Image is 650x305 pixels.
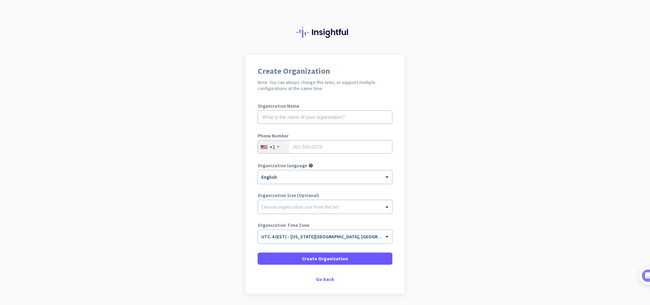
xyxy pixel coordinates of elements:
[297,27,353,38] img: Insightful
[258,104,392,108] label: Organization Name
[258,253,392,265] button: Create Organization
[258,140,392,154] input: 201-555-0123
[269,144,275,150] div: +1
[258,193,392,198] label: Organization Size (Optional)
[258,223,392,227] label: Organization Time Zone
[258,110,392,124] input: What is the name of your organization?
[308,163,313,168] i: help
[302,255,348,262] span: Create Organization
[258,163,307,168] label: Organization language
[258,133,392,138] label: Phone Number
[258,67,392,75] h1: Create Organization
[258,277,392,282] div: Go back
[258,79,392,91] h2: Note: You can always change this later, or support multiple configurations at the same time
